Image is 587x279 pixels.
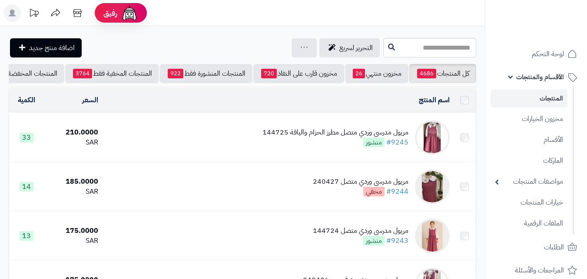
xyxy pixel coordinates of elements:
[103,8,117,18] span: رفيق
[532,48,564,60] span: لوحة التحكم
[544,241,564,253] span: الطلبات
[253,64,344,83] a: مخزون قارب على النفاذ720
[82,95,98,105] a: السعر
[415,120,450,155] img: مريول مدرسي وردي متصل مطرز الحزام والياقة 144725
[419,95,450,105] a: اسم المنتج
[18,95,35,105] a: الكمية
[516,71,564,83] span: الأقسام والمنتجات
[363,187,385,196] span: مخفي
[363,138,385,147] span: منشور
[409,64,476,83] a: كل المنتجات4686
[121,4,138,22] img: ai-face.png
[73,69,92,78] span: 3764
[491,131,567,149] a: الأقسام
[415,218,450,253] img: مريول مدرسي وردي متصل 144724
[20,133,33,142] span: 33
[23,4,45,24] a: تحديثات المنصة
[386,137,408,148] a: #9245
[415,169,450,204] img: مريول مدرسي وردي متصل 240427
[262,128,408,138] div: مريول مدرسي وردي متصل مطرز الحزام والياقة 144725
[48,187,98,197] div: SAR
[491,237,582,258] a: الطلبات
[491,214,567,233] a: الملفات الرقمية
[417,69,436,78] span: 4686
[48,128,98,138] div: 210.0000
[386,186,408,197] a: #9244
[491,151,567,170] a: الماركات
[339,43,373,53] span: التحرير لسريع
[160,64,252,83] a: المنتجات المنشورة فقط922
[491,172,567,191] a: مواصفات المنتجات
[313,177,408,187] div: مريول مدرسي وردي متصل 240427
[48,236,98,246] div: SAR
[491,193,567,212] a: خيارات المنتجات
[48,177,98,187] div: 185.0000
[10,38,82,57] a: اضافة منتج جديد
[491,90,567,108] a: المنتجات
[20,182,33,192] span: 14
[528,24,579,43] img: logo-2.png
[353,69,365,78] span: 26
[491,110,567,128] a: مخزون الخيارات
[65,64,159,83] a: المنتجات المخفية فقط3764
[168,69,183,78] span: 922
[29,43,75,53] span: اضافة منتج جديد
[345,64,408,83] a: مخزون منتهي26
[48,138,98,148] div: SAR
[313,226,408,236] div: مريول مدرسي وردي متصل 144724
[491,44,582,64] a: لوحة التحكم
[48,226,98,236] div: 175.0000
[261,69,277,78] span: 720
[363,236,385,245] span: منشور
[386,235,408,246] a: #9243
[319,38,380,57] a: التحرير لسريع
[20,231,33,241] span: 13
[515,264,564,276] span: المراجعات والأسئلة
